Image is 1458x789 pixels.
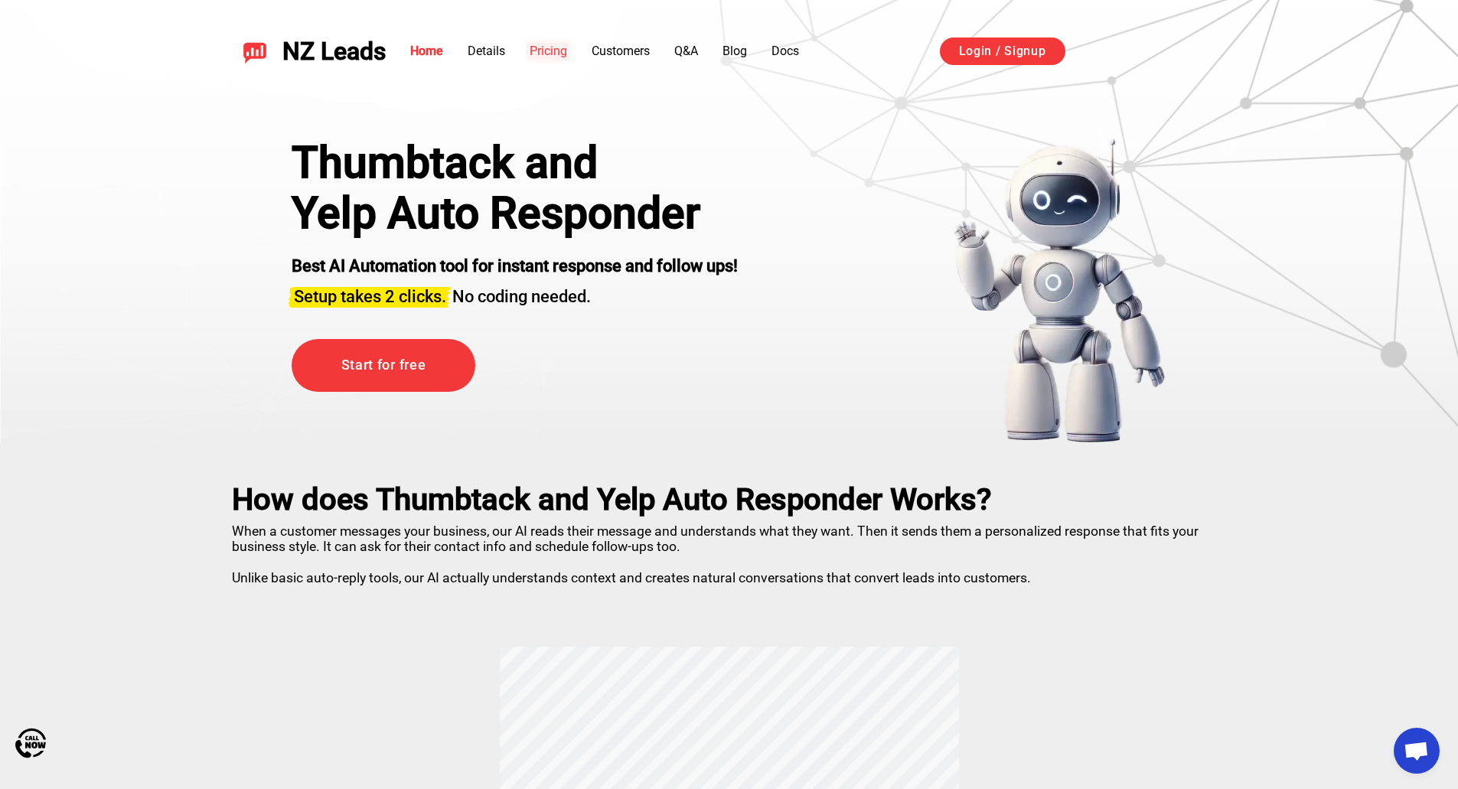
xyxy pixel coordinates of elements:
[410,44,443,58] a: Home
[292,256,738,275] strong: Best AI Automation tool for instant response and follow ups!
[292,339,475,392] a: Start for free
[282,37,386,66] span: NZ Leads
[1394,728,1440,774] a: Open chat
[294,287,446,306] span: Setup takes 2 clicks.
[722,44,747,58] a: Blog
[674,44,698,58] a: Q&A
[292,188,738,239] h1: Yelp Auto Responder
[15,728,46,758] img: Call Now
[530,44,567,58] a: Pricing
[232,482,1227,517] h2: How does Thumbtack and Yelp Auto Responder Works?
[592,44,650,58] a: Customers
[292,278,738,308] h3: No coding needed.
[232,517,1227,585] p: When a customer messages your business, our AI reads their message and understands what they want...
[243,39,267,64] img: NZ Leads logo
[1081,35,1236,69] iframe: Sign in with Google Button
[292,138,738,188] div: Thumbtack and
[771,44,799,58] a: Docs
[953,138,1166,444] img: yelp bot
[468,44,505,58] a: Details
[940,37,1065,65] a: Login / Signup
